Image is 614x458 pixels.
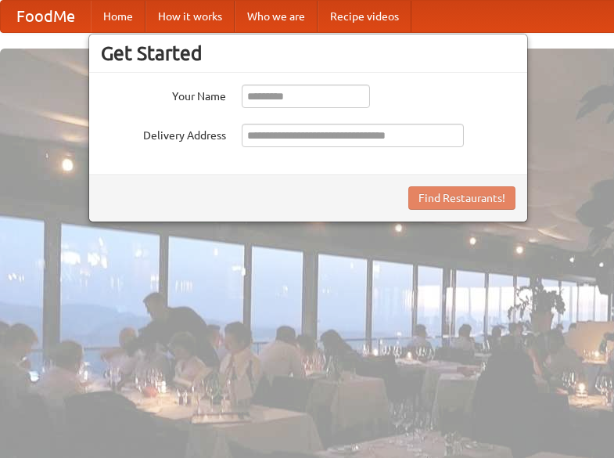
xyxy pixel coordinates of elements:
[408,186,515,210] button: Find Restaurants!
[145,1,235,32] a: How it works
[101,124,226,143] label: Delivery Address
[318,1,411,32] a: Recipe videos
[235,1,318,32] a: Who we are
[1,1,91,32] a: FoodMe
[101,85,226,104] label: Your Name
[101,41,515,65] h3: Get Started
[91,1,145,32] a: Home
